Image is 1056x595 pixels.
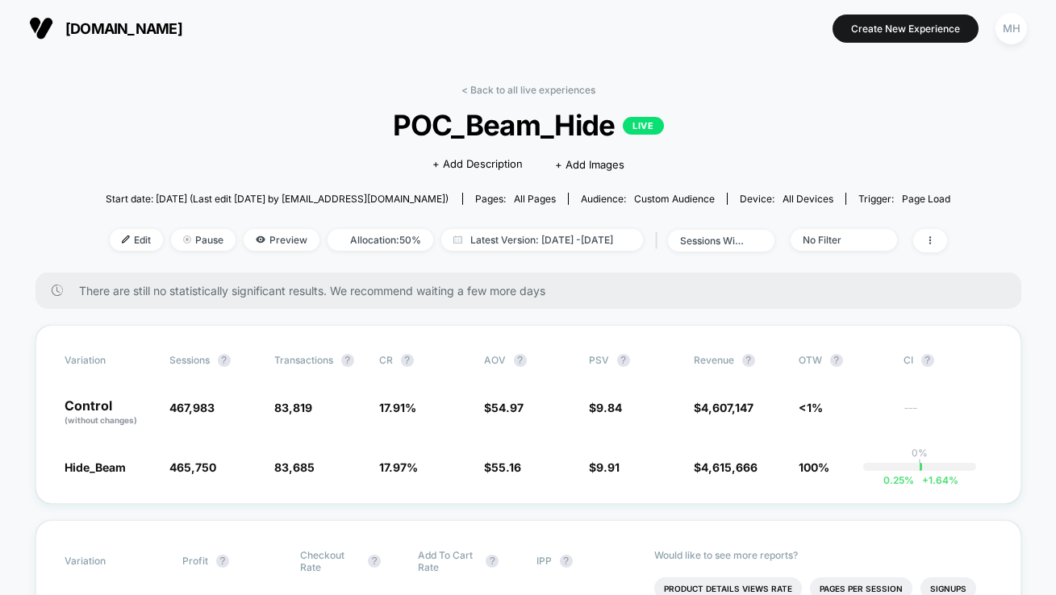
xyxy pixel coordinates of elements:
[617,354,630,367] button: ?
[300,549,360,573] span: Checkout Rate
[432,156,523,173] span: + Add Description
[833,15,979,43] button: Create New Experience
[379,401,416,414] span: 17.91 %
[694,354,734,366] span: Revenue
[274,401,312,414] span: 83,819
[858,193,950,205] div: Trigger:
[65,20,182,37] span: [DOMAIN_NAME]
[995,13,1027,44] div: MH
[491,401,524,414] span: 54.97
[441,229,643,251] span: Latest Version: [DATE] - [DATE]
[169,460,216,474] span: 465,750
[783,193,833,205] span: all devices
[581,193,715,205] div: Audience:
[589,460,620,474] span: $
[461,84,595,96] a: < Back to all live experiences
[379,460,418,474] span: 17.97 %
[680,235,745,247] div: sessions with impression
[491,460,521,474] span: 55.16
[830,354,843,367] button: ?
[918,459,921,471] p: |
[368,555,381,568] button: ?
[803,234,867,246] div: No Filter
[274,460,315,474] span: 83,685
[29,16,53,40] img: Visually logo
[24,15,187,41] button: [DOMAIN_NAME]
[799,354,887,367] span: OTW
[799,460,829,474] span: 100%
[914,474,958,486] span: 1.64 %
[921,354,934,367] button: ?
[694,460,758,474] span: $
[401,354,414,367] button: ?
[65,549,153,573] span: Variation
[328,229,433,251] span: Allocation: 50%
[79,284,989,297] span: There are still no statistically significant results. We recommend waiting a few more days
[883,474,914,486] span: 0.25 %
[484,401,524,414] span: $
[274,354,333,366] span: Transactions
[651,229,668,252] span: |
[475,193,556,205] div: Pages:
[701,460,758,474] span: 4,615,666
[122,235,130,243] img: edit
[589,354,609,366] span: PSV
[727,193,845,205] span: Device:
[65,415,137,425] span: (without changes)
[991,12,1032,45] button: MH
[742,354,755,367] button: ?
[148,108,908,142] span: POC_Beam_Hide
[912,447,928,459] p: 0%
[169,401,215,414] span: 467,983
[596,460,620,474] span: 9.91
[555,158,624,171] span: + Add Images
[379,354,393,366] span: CR
[106,193,449,205] span: Start date: [DATE] (Last edit [DATE] by [EMAIL_ADDRESS][DOMAIN_NAME])
[484,460,521,474] span: $
[418,549,478,573] span: Add To Cart Rate
[218,354,231,367] button: ?
[216,555,229,568] button: ?
[484,354,506,366] span: AOV
[654,549,992,561] p: Would like to see more reports?
[904,403,992,426] span: ---
[514,193,556,205] span: all pages
[922,474,929,486] span: +
[560,555,573,568] button: ?
[536,555,552,567] span: IPP
[65,460,126,474] span: Hide_Beam
[183,235,191,243] img: end
[110,229,163,251] span: Edit
[589,401,622,414] span: $
[341,354,354,367] button: ?
[904,354,992,367] span: CI
[799,401,823,414] span: <1%
[694,401,753,414] span: $
[169,354,210,366] span: Sessions
[171,229,236,251] span: Pause
[634,193,715,205] span: Custom Audience
[453,235,462,243] img: calendar
[902,193,950,205] span: Page Load
[65,399,153,426] p: Control
[623,117,663,135] p: LIVE
[182,555,208,567] span: Profit
[596,401,622,414] span: 9.84
[244,229,319,251] span: Preview
[514,354,527,367] button: ?
[65,354,153,367] span: Variation
[701,401,753,414] span: 4,607,147
[486,555,499,568] button: ?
